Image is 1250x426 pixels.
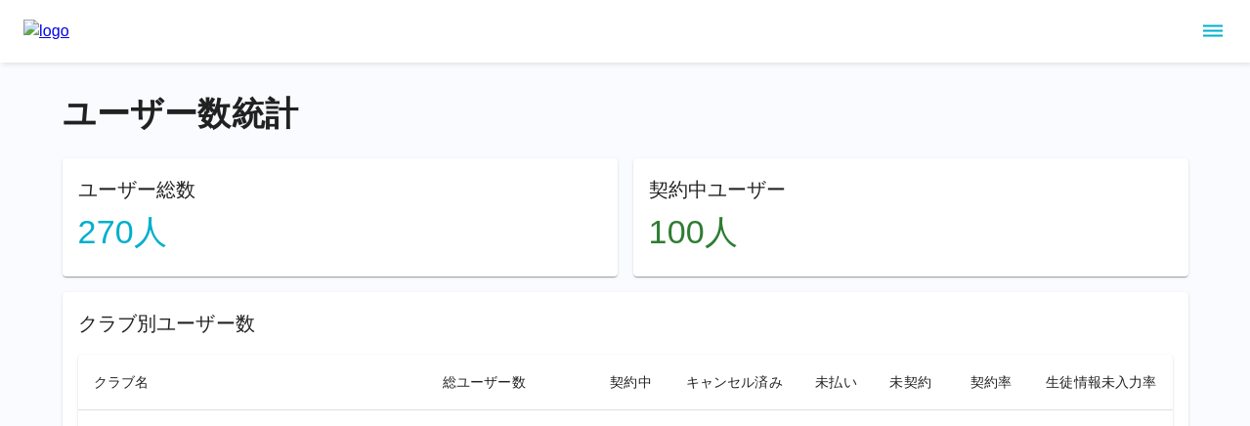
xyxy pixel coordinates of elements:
[798,355,873,410] th: 未払い
[78,212,602,253] h4: 270 人
[78,308,1173,339] h6: クラブ別ユーザー数
[78,355,425,410] th: クラブ名
[649,174,1173,205] h6: 契約中ユーザー
[63,94,1188,135] h4: ユーザー数統計
[424,355,540,410] th: 総ユーザー数
[541,355,668,410] th: 契約中
[78,174,602,205] h6: ユーザー総数
[947,355,1027,410] th: 契約率
[668,355,798,410] th: キャンセル済み
[23,20,69,43] img: logo
[1027,355,1172,410] th: 生徒情報未入力率
[873,355,947,410] th: 未契約
[1196,15,1229,48] button: sidemenu
[649,212,1173,253] h4: 100 人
